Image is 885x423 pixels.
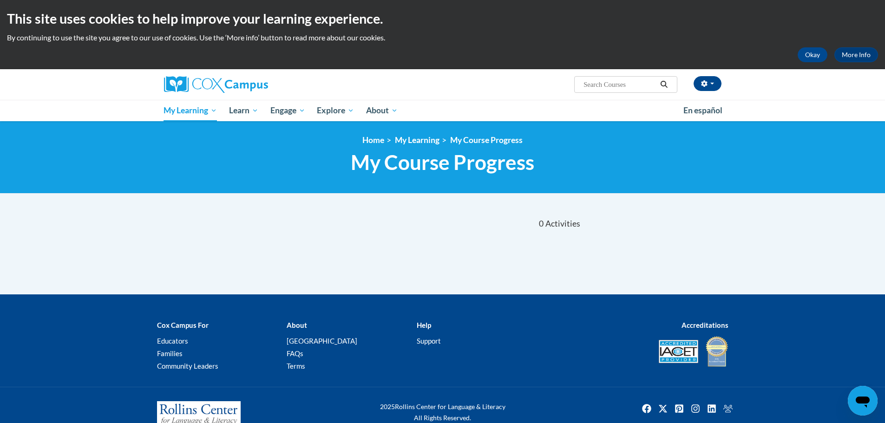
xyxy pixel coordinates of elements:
[158,100,223,121] a: My Learning
[721,401,735,416] a: Facebook Group
[583,79,657,90] input: Search Courses
[366,105,398,116] span: About
[229,105,258,116] span: Learn
[659,340,698,363] img: Accredited IACET® Provider
[848,386,878,416] iframe: Button to launch messaging window
[672,401,687,416] a: Pinterest
[656,401,670,416] a: Twitter
[157,321,209,329] b: Cox Campus For
[264,100,311,121] a: Engage
[417,321,431,329] b: Help
[834,47,878,62] a: More Info
[287,337,357,345] a: [GEOGRAPHIC_DATA]
[270,105,305,116] span: Engage
[688,401,703,416] a: Instagram
[360,100,404,121] a: About
[721,401,735,416] img: Facebook group icon
[657,79,671,90] button: Search
[450,135,523,145] a: My Course Progress
[694,76,721,91] button: Account Settings
[362,135,384,145] a: Home
[798,47,827,62] button: Okay
[157,362,218,370] a: Community Leaders
[164,76,341,93] a: Cox Campus
[704,401,719,416] a: Linkedin
[311,100,360,121] a: Explore
[7,9,878,28] h2: This site uses cookies to help improve your learning experience.
[7,33,878,43] p: By continuing to use the site you agree to our use of cookies. Use the ‘More info’ button to read...
[395,135,439,145] a: My Learning
[287,349,303,358] a: FAQs
[157,349,183,358] a: Families
[672,401,687,416] img: Pinterest icon
[539,219,544,229] span: 0
[287,362,305,370] a: Terms
[351,150,534,175] span: My Course Progress
[639,401,654,416] img: Facebook icon
[164,105,217,116] span: My Learning
[688,401,703,416] img: Instagram icon
[639,401,654,416] a: Facebook
[164,76,268,93] img: Cox Campus
[683,105,722,115] span: En español
[677,101,728,120] a: En español
[682,321,728,329] b: Accreditations
[545,219,580,229] span: Activities
[656,401,670,416] img: Twitter icon
[150,100,735,121] div: Main menu
[223,100,264,121] a: Learn
[704,401,719,416] img: LinkedIn icon
[157,337,188,345] a: Educators
[287,321,307,329] b: About
[705,335,728,368] img: IDA® Accredited
[317,105,354,116] span: Explore
[380,403,395,410] span: 2025
[417,337,441,345] a: Support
